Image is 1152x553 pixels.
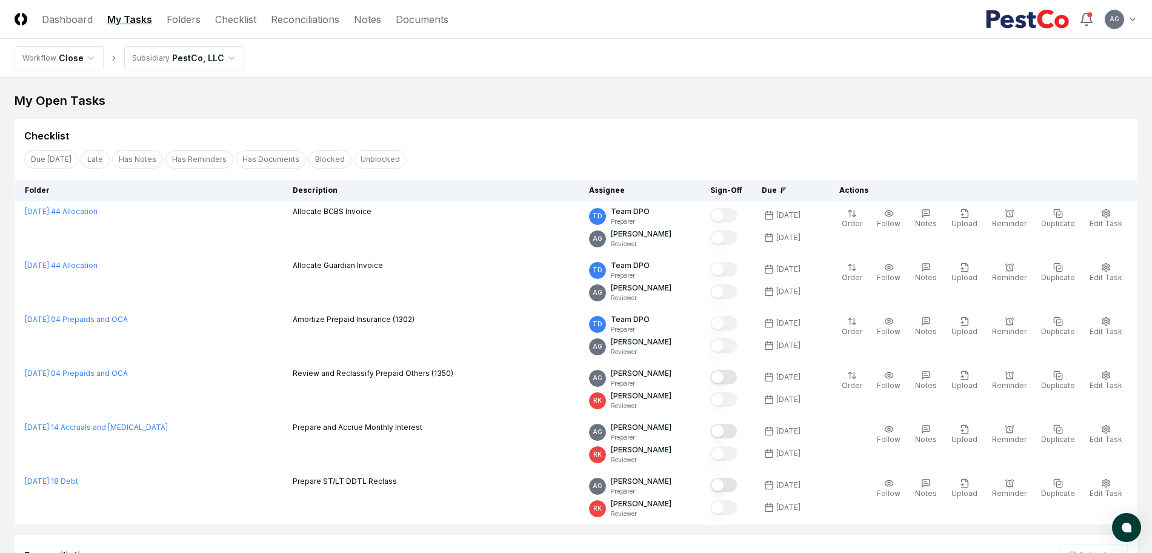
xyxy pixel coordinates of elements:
span: Follow [877,489,901,498]
div: My Open Tasks [15,92,1137,109]
div: Due [762,185,810,196]
span: AG [593,374,602,383]
span: Follow [877,273,901,282]
button: Mark complete [710,446,737,461]
span: Order [842,273,862,282]
p: Team DPO [611,314,650,325]
span: Notes [915,273,937,282]
p: [PERSON_NAME] [611,368,671,379]
span: Reminder [992,435,1027,444]
button: Duplicate [1039,476,1077,501]
button: Reminder [990,314,1029,340]
button: Follow [874,260,903,286]
button: Order [839,260,865,286]
p: Reviewer [611,293,671,303]
span: Duplicate [1041,489,1075,498]
button: Follow [874,476,903,501]
span: Duplicate [1041,327,1075,336]
a: [DATE]:44 Allocation [25,261,98,270]
button: Mark complete [710,424,737,438]
span: Upload [951,273,977,282]
p: Preparer [611,433,671,442]
button: AG [1104,8,1125,30]
button: Upload [949,476,980,501]
button: Notes [913,476,939,501]
span: Duplicate [1041,381,1075,390]
button: Duplicate [1039,206,1077,232]
nav: breadcrumb [15,46,244,70]
div: Checklist [24,129,69,143]
p: Prepare ST/LT DDTL Reclass [293,476,397,487]
button: Mark complete [710,316,737,330]
span: Reminder [992,327,1027,336]
button: Follow [874,314,903,340]
button: Mark complete [710,262,737,276]
button: Notes [913,368,939,394]
span: Notes [915,381,937,390]
button: Edit Task [1087,476,1125,501]
span: Duplicate [1041,435,1075,444]
span: Reminder [992,273,1027,282]
div: [DATE] [776,318,801,329]
a: [DATE]:18 Debt [25,477,78,486]
p: Allocate Guardian Invoice [293,260,383,271]
span: Notes [915,435,937,444]
button: Duplicate [1039,260,1077,286]
span: [DATE] : [25,477,51,486]
a: Notes [354,12,381,27]
p: Preparer [611,487,671,496]
button: Upload [949,260,980,286]
span: Follow [877,381,901,390]
span: Upload [951,327,977,336]
span: Reminder [992,219,1027,228]
p: Prepare and Accrue Monthly Interest [293,422,422,433]
span: AG [1110,15,1119,24]
span: Notes [915,489,937,498]
button: Edit Task [1087,260,1125,286]
p: Reviewer [611,509,671,518]
div: [DATE] [776,448,801,459]
button: Notes [913,422,939,447]
span: Reminder [992,381,1027,390]
button: Mark complete [710,284,737,299]
div: [DATE] [776,502,801,513]
span: Notes [915,219,937,228]
p: Team DPO [611,260,650,271]
p: [PERSON_NAME] [611,229,671,240]
img: PestCo logo [985,10,1070,29]
span: Upload [951,219,977,228]
span: RK [593,504,602,513]
button: Due Today [24,150,78,169]
button: Order [839,206,865,232]
button: Upload [949,422,980,447]
div: [DATE] [776,264,801,275]
a: Reconciliations [271,12,339,27]
p: Team DPO [611,206,650,217]
span: Upload [951,381,977,390]
span: Order [842,219,862,228]
p: Allocate BCBS Invoice [293,206,371,217]
button: Notes [913,260,939,286]
span: RK [593,396,602,405]
div: Subsidiary [132,53,170,64]
p: Preparer [611,325,650,334]
p: Review and Reclassify Prepaid Others (1350) [293,368,453,379]
button: Upload [949,368,980,394]
span: [DATE] : [25,207,51,216]
th: Description [283,180,579,201]
p: [PERSON_NAME] [611,444,671,455]
p: [PERSON_NAME] [611,476,671,487]
img: Logo [15,13,27,25]
span: [DATE] : [25,423,51,432]
button: Unblocked [354,150,407,169]
button: Edit Task [1087,314,1125,340]
button: Edit Task [1087,368,1125,394]
th: Sign-Off [701,180,752,201]
span: AG [593,288,602,297]
span: Edit Task [1090,273,1122,282]
span: Notes [915,327,937,336]
button: Late [81,150,110,169]
button: Edit Task [1087,422,1125,447]
p: Preparer [611,217,650,226]
a: [DATE]:14 Accruals and [MEDICAL_DATA] [25,423,168,432]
